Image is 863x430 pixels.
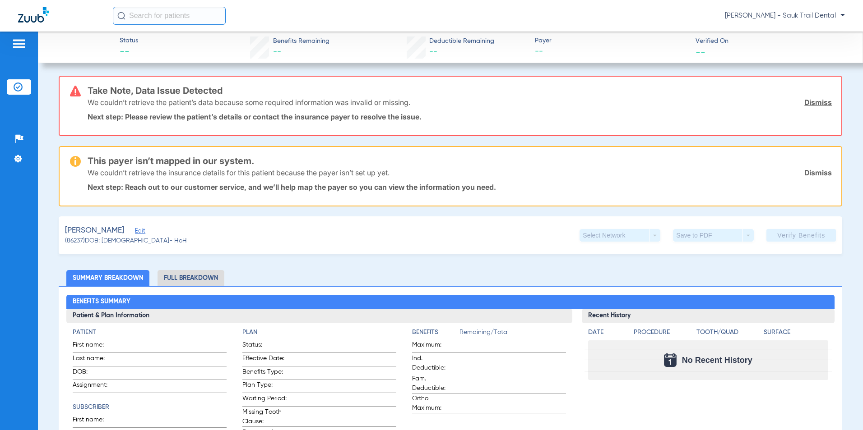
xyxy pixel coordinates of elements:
[242,380,287,393] span: Plan Type:
[135,228,143,236] span: Edit
[73,380,117,393] span: Assignment:
[412,394,456,413] span: Ortho Maximum:
[65,236,187,246] span: (86237) DOB: [DEMOGRAPHIC_DATA] - HoH
[696,37,849,46] span: Verified On
[158,270,224,286] li: Full Breakdown
[242,367,287,380] span: Benefits Type:
[696,328,761,340] app-breakdown-title: Tooth/Quad
[70,86,81,96] img: error-icon
[764,328,828,340] app-breakdown-title: Surface
[88,168,390,177] p: We couldn’t retrieve the insurance details for this patient because the payer isn’t set up yet.
[535,36,688,46] span: Payer
[66,309,572,323] h3: Patient & Plan Information
[429,48,437,56] span: --
[66,295,835,309] h2: Benefits Summary
[535,46,688,57] span: --
[242,354,287,366] span: Effective Date:
[273,37,329,46] span: Benefits Remaining
[412,328,459,340] app-breakdown-title: Benefits
[12,38,26,49] img: hamburger-icon
[242,328,396,337] h4: Plan
[634,328,693,340] app-breakdown-title: Procedure
[88,156,832,165] h3: This payer isn’t mapped in our system.
[73,403,227,412] h4: Subscriber
[429,37,494,46] span: Deductible Remaining
[412,374,456,393] span: Fam. Deductible:
[582,309,835,323] h3: Recent History
[696,328,761,337] h4: Tooth/Quad
[88,86,832,95] h3: Take Note, Data Issue Detected
[113,7,226,25] input: Search for patients
[242,340,287,352] span: Status:
[66,270,149,286] li: Summary Breakdown
[804,168,832,177] a: Dismiss
[73,340,117,352] span: First name:
[696,47,705,56] span: --
[117,12,125,20] img: Search Icon
[682,356,752,365] span: No Recent History
[459,328,566,340] span: Remaining/Total
[664,353,677,367] img: Calendar
[120,46,138,59] span: --
[73,328,227,337] h4: Patient
[120,36,138,46] span: Status
[412,328,459,337] h4: Benefits
[273,48,281,56] span: --
[804,98,832,107] a: Dismiss
[412,354,456,373] span: Ind. Deductible:
[764,328,828,337] h4: Surface
[242,407,287,426] span: Missing Tooth Clause:
[88,112,832,121] p: Next step: Please review the patient’s details or contact the insurance payer to resolve the issue.
[725,11,845,20] span: [PERSON_NAME] - Sauk Trail Dental
[242,394,287,406] span: Waiting Period:
[88,98,410,107] p: We couldn’t retrieve the patient’s data because some required information was invalid or missing.
[70,156,81,167] img: warning-icon
[18,7,49,23] img: Zuub Logo
[73,415,117,427] span: First name:
[588,328,626,337] h4: Date
[73,367,117,380] span: DOB:
[65,225,124,236] span: [PERSON_NAME]
[412,340,456,352] span: Maximum:
[588,328,626,340] app-breakdown-title: Date
[88,183,832,192] p: Next step: Reach out to our customer service, and we’ll help map the payer so you can view the in...
[73,354,117,366] span: Last name:
[634,328,693,337] h4: Procedure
